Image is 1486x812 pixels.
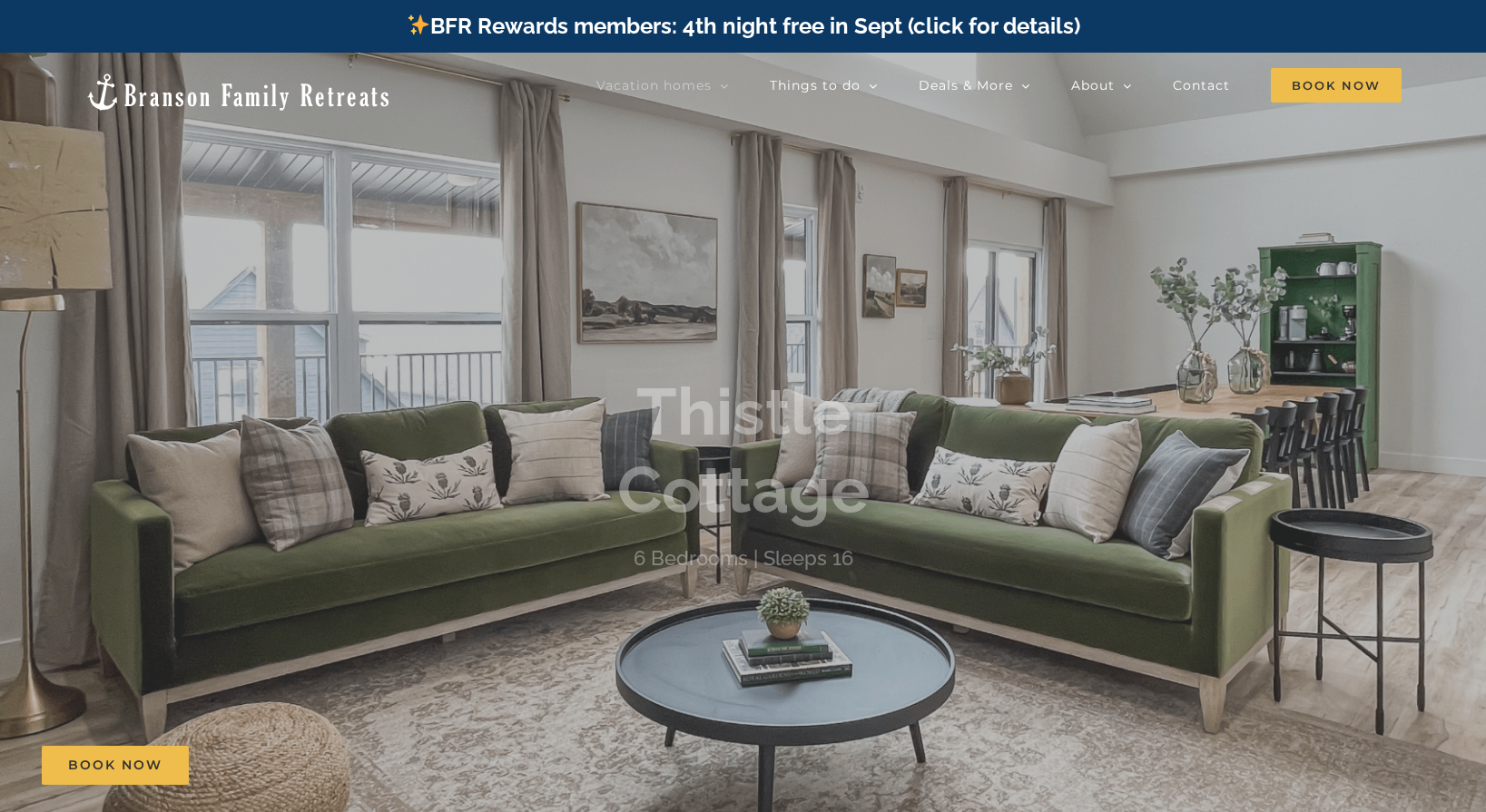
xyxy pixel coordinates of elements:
[596,79,712,92] span: Vacation homes
[617,373,870,528] b: Thistle Cottage
[1271,68,1402,103] span: Book Now
[84,72,392,113] img: Branson Family Retreats Logo
[1071,67,1132,103] a: About
[596,67,729,103] a: Vacation homes
[68,758,162,773] span: Book Now
[596,67,1402,103] nav: Main Menu
[919,67,1030,103] a: Deals & More
[42,746,189,785] a: Book Now
[1071,79,1115,92] span: About
[1173,67,1230,103] a: Contact
[634,546,853,570] h4: 6 Bedrooms | Sleeps 16
[406,13,1080,39] a: BFR Rewards members: 4th night free in Sept (click for details)
[408,14,429,35] img: ✨
[919,79,1013,92] span: Deals & More
[770,67,878,103] a: Things to do
[770,79,861,92] span: Things to do
[1173,79,1230,92] span: Contact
